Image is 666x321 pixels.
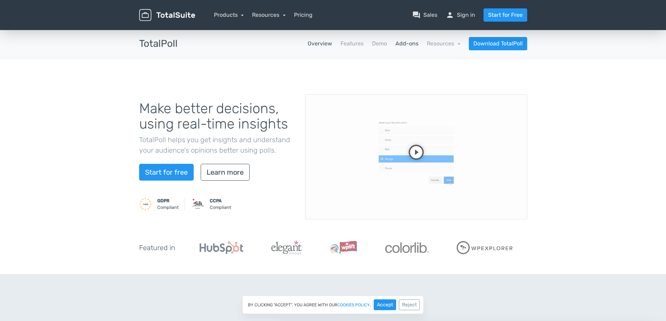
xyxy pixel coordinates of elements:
h5: Featured in [139,244,175,251]
button: Reject [399,299,420,310]
h1: Make better decisions, using real-time insights [139,101,295,132]
strong: CCPA [210,198,222,203]
a: Start for Free [484,8,527,22]
a: Overview [308,39,332,48]
a: Products [214,12,244,18]
a: question_answerSales [412,11,437,19]
img: TotalSuite for WordPress [139,9,195,21]
a: cookies policy [337,303,370,307]
small: Compliant [157,197,179,211]
img: GDPR [139,198,152,210]
p: TotalPoll helps you get insights and understand your audience's opinions better using polls. [139,134,295,155]
img: WPExplorer [457,241,513,254]
a: Resources [252,12,286,18]
button: Accept [374,299,396,310]
a: Add-ons [395,39,418,48]
a: personSign in [446,11,475,19]
span: person [446,11,454,19]
a: Pricing [294,11,313,19]
span: question_answer [412,11,421,19]
h3: TotalPoll [139,38,178,49]
a: Download TotalPoll [469,37,527,50]
a: Start for free [139,164,194,181]
img: CCPA [192,198,204,210]
strong: GDPR [157,198,170,203]
img: Colorlib [385,242,429,253]
a: Features [341,39,364,48]
a: Demo [372,39,387,48]
a: Learn more [201,164,250,181]
img: ElegantThemes [271,241,302,255]
small: Compliant [210,197,231,211]
div: By clicking "Accept", you agree with our . [242,296,424,314]
img: Hubspot [200,241,243,254]
img: WPLift [330,241,357,255]
a: Resources [427,40,460,47]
